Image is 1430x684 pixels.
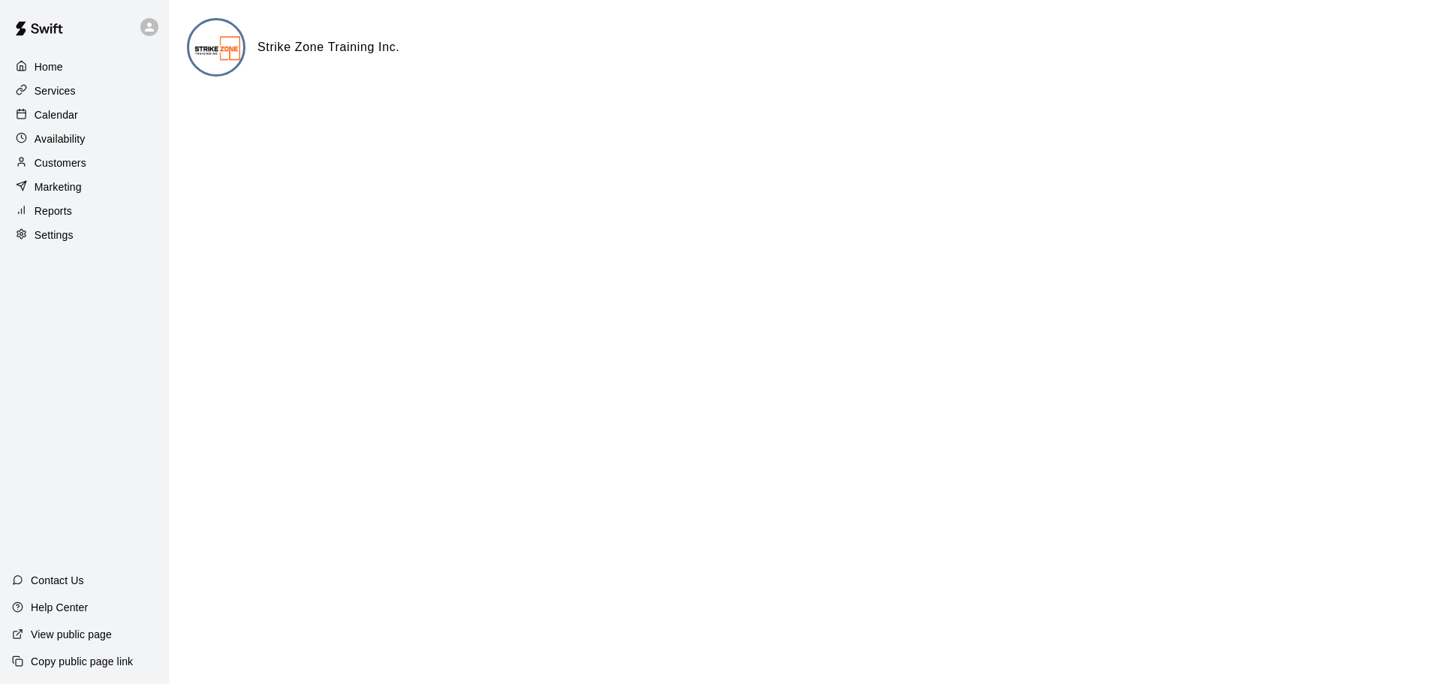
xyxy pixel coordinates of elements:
p: Services [35,83,76,98]
a: Reports [12,200,157,222]
a: Marketing [12,176,157,198]
p: Customers [35,155,86,170]
p: Copy public page link [31,654,133,669]
img: Strike Zone Training Inc. logo [189,20,245,77]
p: Marketing [35,179,82,194]
a: Availability [12,128,157,150]
h6: Strike Zone Training Inc. [257,38,399,57]
p: Home [35,59,63,74]
a: Home [12,56,157,78]
a: Calendar [12,104,157,126]
p: Help Center [31,600,88,615]
p: Settings [35,227,74,243]
a: Services [12,80,157,102]
p: Calendar [35,107,78,122]
p: Availability [35,131,86,146]
p: Contact Us [31,573,84,588]
p: View public page [31,627,112,642]
a: Settings [12,224,157,246]
p: Reports [35,203,72,218]
a: Customers [12,152,157,174]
